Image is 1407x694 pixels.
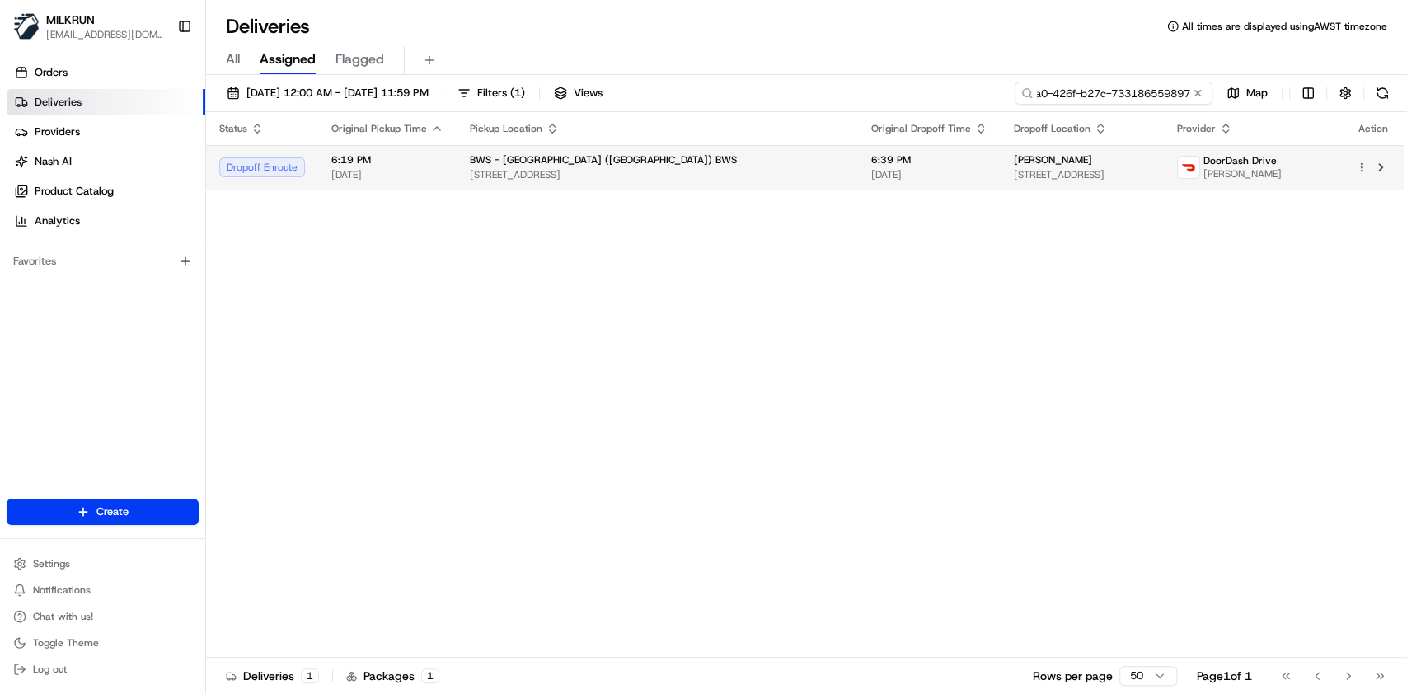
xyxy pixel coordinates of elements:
[335,49,384,69] span: Flagged
[7,248,199,274] div: Favorites
[7,208,205,234] a: Analytics
[33,663,67,676] span: Log out
[35,124,80,139] span: Providers
[1177,122,1216,135] span: Provider
[871,122,971,135] span: Original Dropoff Time
[13,13,40,40] img: MILKRUN
[7,631,199,654] button: Toggle Theme
[33,610,93,623] span: Chat with us!
[7,178,205,204] a: Product Catalog
[546,82,610,105] button: Views
[421,668,439,683] div: 1
[1371,82,1394,105] button: Refresh
[331,168,443,181] span: [DATE]
[1356,122,1391,135] div: Action
[7,658,199,681] button: Log out
[331,153,443,166] span: 6:19 PM
[331,122,427,135] span: Original Pickup Time
[871,168,987,181] span: [DATE]
[7,119,205,145] a: Providers
[1219,82,1275,105] button: Map
[1033,668,1113,684] p: Rows per page
[510,86,525,101] span: ( 1 )
[7,499,199,525] button: Create
[1197,668,1252,684] div: Page 1 of 1
[1178,157,1199,178] img: doordash_logo_v2.png
[96,504,129,519] span: Create
[1182,20,1387,33] span: All times are displayed using AWST timezone
[574,86,603,101] span: Views
[7,579,199,602] button: Notifications
[46,12,95,28] button: MILKRUN
[226,668,319,684] div: Deliveries
[260,49,316,69] span: Assigned
[35,154,72,169] span: Nash AI
[1246,86,1268,101] span: Map
[7,605,199,628] button: Chat with us!
[1015,82,1212,105] input: Type to search
[33,636,99,649] span: Toggle Theme
[1203,154,1277,167] span: DoorDash Drive
[35,213,80,228] span: Analytics
[1203,167,1282,181] span: [PERSON_NAME]
[7,89,205,115] a: Deliveries
[246,86,429,101] span: [DATE] 12:00 AM - [DATE] 11:59 PM
[7,552,199,575] button: Settings
[226,49,240,69] span: All
[7,7,171,46] button: MILKRUNMILKRUN[EMAIL_ADDRESS][DOMAIN_NAME]
[871,153,987,166] span: 6:39 PM
[219,122,247,135] span: Status
[33,584,91,597] span: Notifications
[219,82,436,105] button: [DATE] 12:00 AM - [DATE] 11:59 PM
[226,13,310,40] h1: Deliveries
[470,168,845,181] span: [STREET_ADDRESS]
[46,28,164,41] button: [EMAIL_ADDRESS][DOMAIN_NAME]
[1014,122,1090,135] span: Dropoff Location
[477,86,525,101] span: Filters
[470,122,542,135] span: Pickup Location
[346,668,439,684] div: Packages
[1014,168,1151,181] span: [STREET_ADDRESS]
[7,148,205,175] a: Nash AI
[470,153,737,166] span: BWS - [GEOGRAPHIC_DATA] ([GEOGRAPHIC_DATA]) BWS
[35,65,68,80] span: Orders
[301,668,319,683] div: 1
[7,59,205,86] a: Orders
[33,557,70,570] span: Settings
[35,184,114,199] span: Product Catalog
[1014,153,1092,166] span: [PERSON_NAME]
[35,95,82,110] span: Deliveries
[450,82,532,105] button: Filters(1)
